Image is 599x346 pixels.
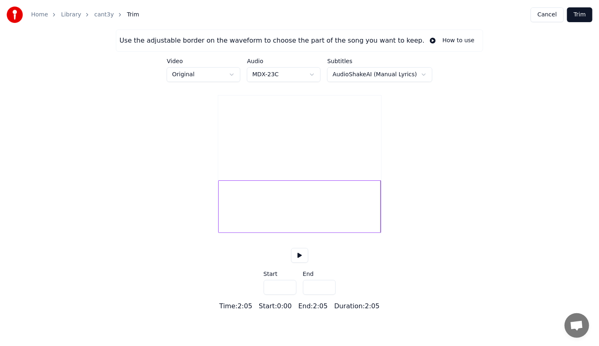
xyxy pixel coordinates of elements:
label: Start [264,271,296,277]
label: Subtitles [327,58,432,64]
label: End [303,271,336,277]
a: Home [31,11,48,19]
nav: breadcrumb [31,11,139,19]
button: Cancel [531,7,564,22]
div: Duration : 2:05 [334,301,380,311]
div: Time : 2:05 [219,301,252,311]
div: פתח צ'אט [565,313,589,338]
label: Video [167,58,240,64]
img: youka [7,7,23,23]
div: Use the adjustable border on the waveform to choose the part of the song you want to keep. [120,36,425,46]
a: Library [61,11,81,19]
label: Audio [247,58,321,64]
a: cant3y [94,11,114,19]
div: End : 2:05 [298,301,328,311]
div: Start : 0:00 [259,301,292,311]
button: How to use [425,33,479,48]
span: Trim [127,11,139,19]
button: Trim [567,7,592,22]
